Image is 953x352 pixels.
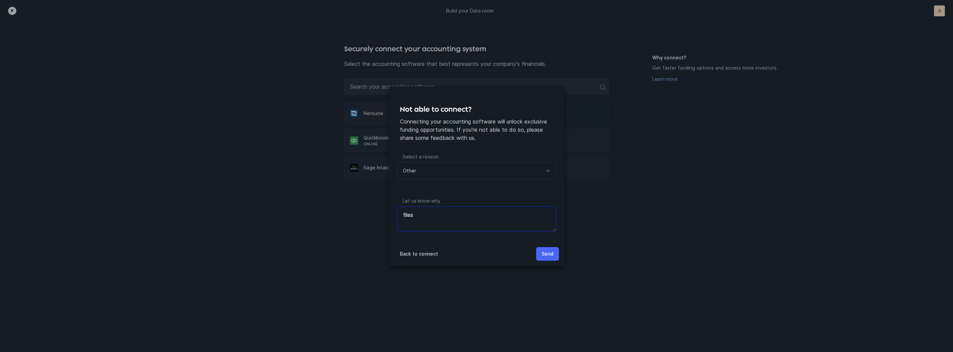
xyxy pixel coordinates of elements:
p: Select a reason [397,153,556,162]
h4: Not able to connect? [400,104,553,115]
p: Connecting your accounting software will unlock exclusive funding opportunities. If you're not ab... [400,117,553,142]
p: Send [542,250,553,258]
textarea: files [397,206,556,231]
button: Back to connect [394,247,443,261]
p: Other [403,167,416,175]
p: Let us know why [397,197,556,206]
p: Back to connect [400,250,438,258]
button: Send [536,247,559,261]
